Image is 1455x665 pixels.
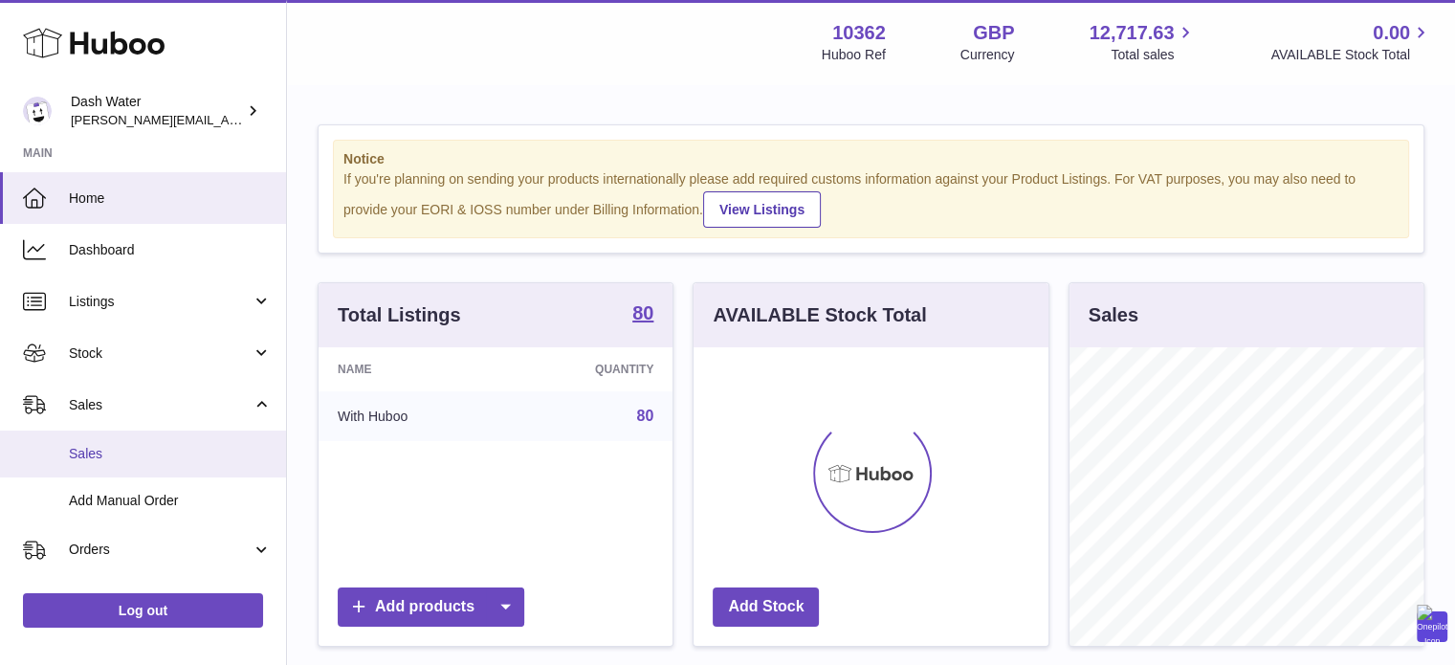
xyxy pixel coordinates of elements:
[832,20,886,46] strong: 10362
[71,112,384,127] span: [PERSON_NAME][EMAIL_ADDRESS][DOMAIN_NAME]
[23,593,263,628] a: Log out
[1089,20,1174,46] span: 12,717.63
[703,191,821,228] a: View Listings
[319,347,505,391] th: Name
[343,170,1399,228] div: If you're planning on sending your products internationally please add required customs informati...
[69,492,272,510] span: Add Manual Order
[973,20,1014,46] strong: GBP
[338,587,524,627] a: Add products
[637,408,654,424] a: 80
[1089,20,1196,64] a: 12,717.63 Total sales
[632,303,653,326] a: 80
[343,150,1399,168] strong: Notice
[822,46,886,64] div: Huboo Ref
[69,293,252,311] span: Listings
[713,302,926,328] h3: AVAILABLE Stock Total
[1111,46,1196,64] span: Total sales
[632,303,653,322] strong: 80
[69,541,252,559] span: Orders
[1373,20,1410,46] span: 0.00
[23,97,52,125] img: james@dash-water.com
[713,587,819,627] a: Add Stock
[338,302,461,328] h3: Total Listings
[1270,46,1432,64] span: AVAILABLE Stock Total
[69,396,252,414] span: Sales
[319,391,505,441] td: With Huboo
[69,344,252,363] span: Stock
[71,93,243,129] div: Dash Water
[69,241,272,259] span: Dashboard
[1270,20,1432,64] a: 0.00 AVAILABLE Stock Total
[69,189,272,208] span: Home
[1089,302,1138,328] h3: Sales
[69,445,272,463] span: Sales
[505,347,672,391] th: Quantity
[960,46,1015,64] div: Currency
